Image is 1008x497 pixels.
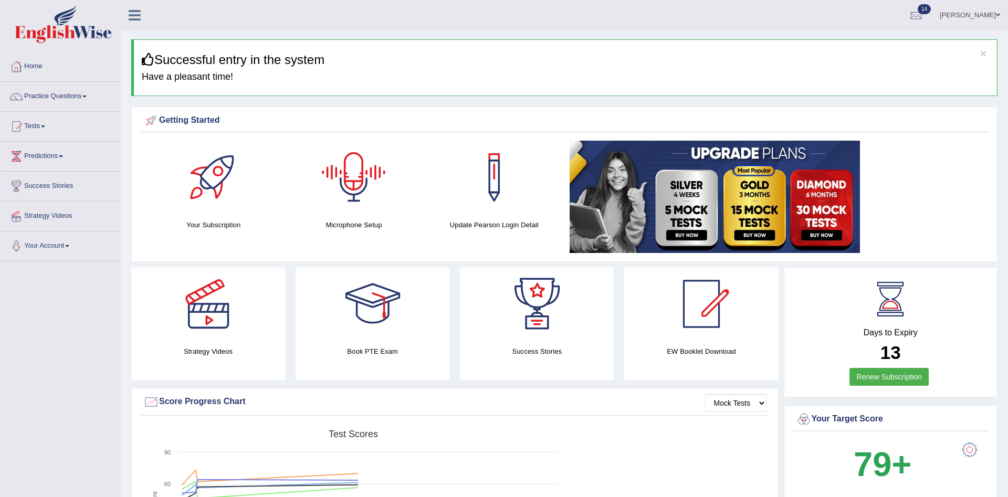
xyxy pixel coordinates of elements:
[1,231,120,258] a: Your Account
[296,346,449,357] h4: Book PTE Exam
[796,328,986,337] h4: Days to Expiry
[918,4,931,14] span: 14
[1,82,120,108] a: Practice Questions
[149,219,278,230] h4: Your Subscription
[142,53,989,67] h3: Successful entry in the system
[143,394,766,410] div: Score Progress Chart
[880,342,901,363] b: 13
[460,346,614,357] h4: Success Stories
[1,112,120,138] a: Tests
[849,368,929,386] a: Renew Subscription
[1,202,120,228] a: Strategy Videos
[429,219,559,230] h4: Update Pearson Login Detail
[624,346,778,357] h4: EW Booklet Download
[1,52,120,78] a: Home
[329,429,378,439] tspan: Test scores
[289,219,418,230] h4: Microphone Setup
[796,411,986,427] div: Your Target Score
[980,48,986,59] button: ×
[164,449,171,456] text: 90
[1,172,120,198] a: Success Stories
[854,445,911,483] b: 79+
[143,113,985,129] div: Getting Started
[131,346,285,357] h4: Strategy Videos
[142,72,989,82] h4: Have a pleasant time!
[1,142,120,168] a: Predictions
[164,481,171,487] text: 60
[570,141,860,253] img: small5.jpg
